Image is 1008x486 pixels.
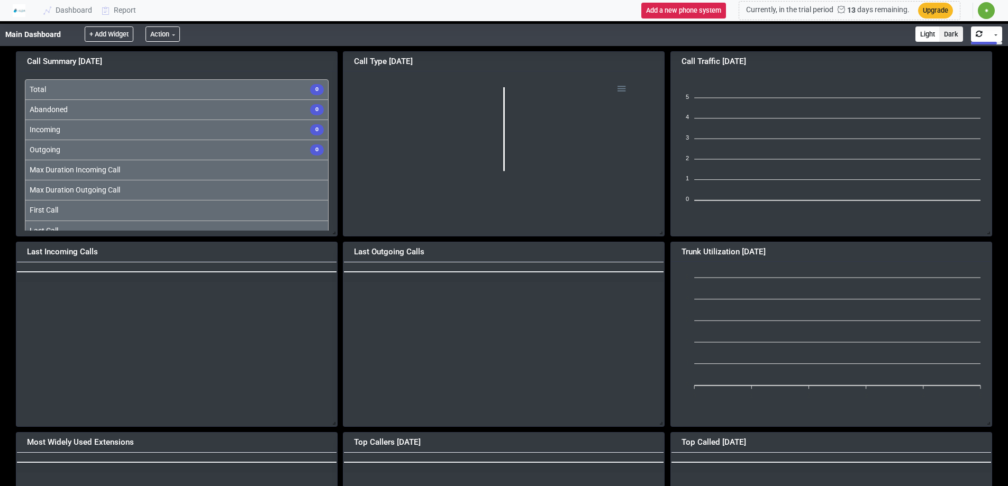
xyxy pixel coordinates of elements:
tspan: 4 [686,114,689,120]
a: Report [97,1,141,20]
tspan: 1 [686,359,689,365]
tspan: 3 [686,134,689,141]
span: 0 [310,84,324,95]
li: Abandoned [25,99,329,120]
div: Call Type [DATE] [354,56,623,68]
li: Last Call [25,221,329,241]
li: Total [25,79,329,100]
tspan: 5 [979,392,983,400]
tspan: 3 [864,392,868,400]
div: Call Summary [DATE] [27,56,296,68]
li: Max Duration Outgoing Call [25,180,329,200]
span: Currently, in the trial period days remaining. [746,6,910,14]
button: + Add Widget [85,26,133,42]
tspan: 4 [686,295,689,301]
li: First Call [25,200,329,221]
span: 0 [310,124,324,135]
div: Top Called [DATE] [682,436,951,448]
a: Upgrade [910,6,953,14]
div: Trunk Utilization [DATE] [682,246,951,258]
tspan: 5 [686,93,689,99]
tspan: 2 [686,154,689,161]
span: ✷ [984,7,989,14]
button: ✷ [977,2,995,20]
a: Dashboard [39,1,97,20]
li: Incoming [25,120,329,140]
button: Add a new phone system [641,3,726,18]
li: Max Duration Incoming Call [25,160,329,180]
div: Call Traffic [DATE] [682,56,951,68]
tspan: 5 [686,273,689,279]
div: Menu [616,82,625,91]
tspan: 2 [807,392,811,400]
li: Outgoing [25,140,329,160]
tspan: 2 [686,337,689,344]
button: Action [146,26,180,42]
tspan: 0 [686,381,689,387]
button: Light [915,26,940,42]
div: Top Callers [DATE] [354,436,623,448]
a: Add a new phone system [633,6,726,14]
div: Last Outgoing Calls [354,246,623,258]
img: Logo [13,4,25,17]
button: Upgrade [918,3,953,18]
tspan: 0 [693,392,696,400]
tspan: 3 [686,316,689,323]
tspan: 1 [686,175,689,181]
button: Dark [939,26,963,42]
div: Last Incoming Calls [27,246,296,258]
span: 0 [310,144,324,155]
div: Most Widely Used Extensions [27,436,296,448]
b: 13 [833,6,856,14]
tspan: 1 [750,392,753,400]
tspan: 0 [686,196,689,202]
span: 0 [310,104,324,115]
tspan: 4 [921,392,925,400]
